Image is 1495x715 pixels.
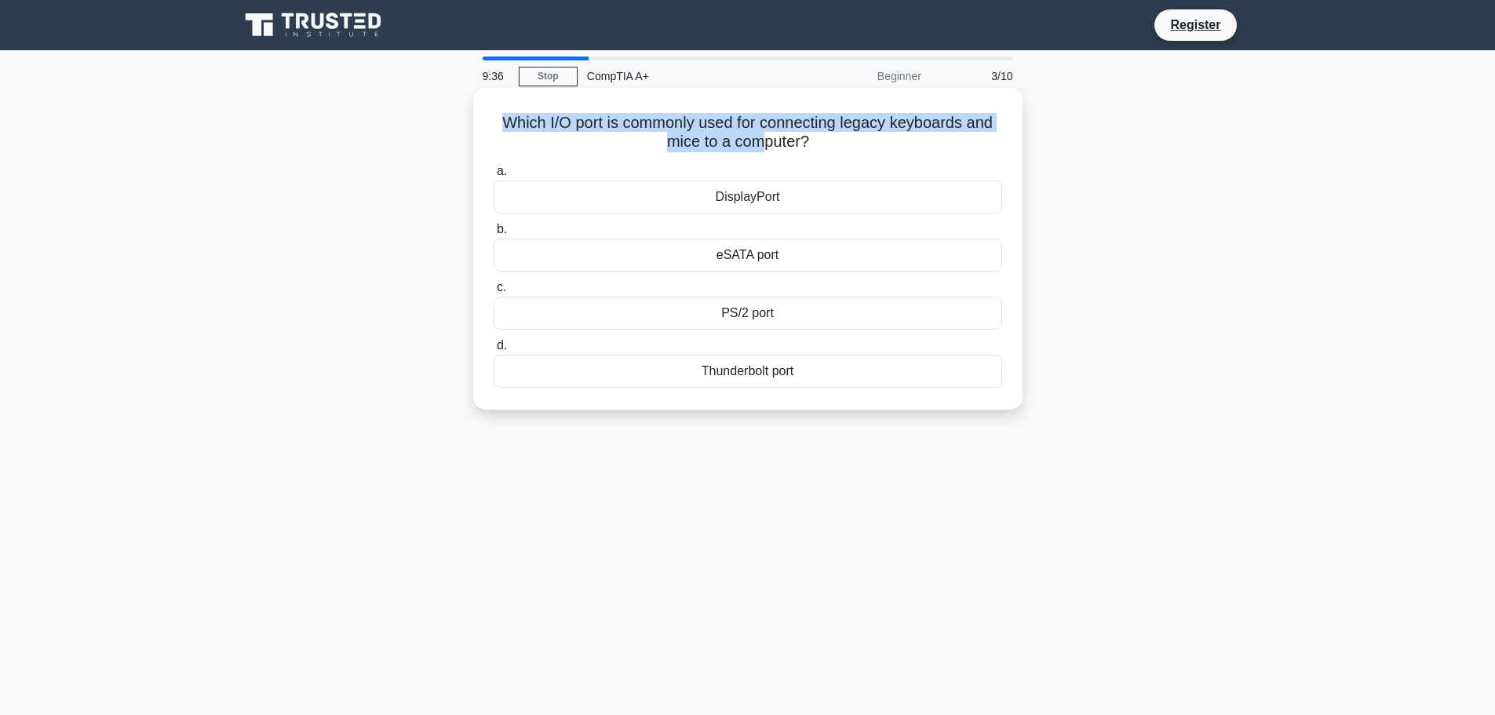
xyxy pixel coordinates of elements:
a: Stop [519,67,578,86]
div: CompTIA A+ [578,60,793,92]
span: a. [497,164,507,177]
div: DisplayPort [494,181,1002,213]
div: eSATA port [494,239,1002,272]
div: 9:36 [473,60,519,92]
h5: Which I/O port is commonly used for connecting legacy keyboards and mice to a computer? [492,113,1004,152]
span: d. [497,338,507,352]
span: c. [497,280,506,294]
div: Beginner [793,60,931,92]
div: Thunderbolt port [494,355,1002,388]
div: PS/2 port [494,297,1002,330]
div: 3/10 [931,60,1023,92]
span: b. [497,222,507,235]
a: Register [1161,15,1230,35]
